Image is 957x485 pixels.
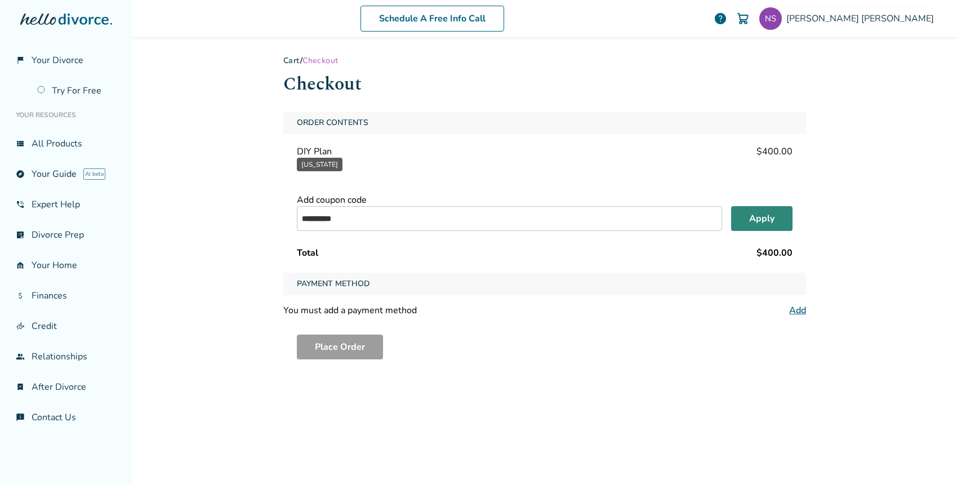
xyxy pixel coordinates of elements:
[714,12,727,25] a: help
[9,161,123,187] a: exploreYour GuideAI beta
[16,322,25,331] span: finance_mode
[16,413,25,422] span: chat_info
[32,54,83,66] span: Your Divorce
[9,104,123,126] li: Your Resources
[9,313,123,339] a: finance_modeCredit
[9,192,123,217] a: phone_in_talkExpert Help
[16,230,25,239] span: list_alt_check
[736,12,750,25] img: Cart
[9,283,123,309] a: attach_moneyFinances
[283,55,806,66] div: /
[16,352,25,361] span: group
[16,170,25,179] span: explore
[756,247,793,259] span: $400.00
[292,112,373,134] span: Order Contents
[731,206,793,231] button: Apply
[9,374,123,400] a: bookmark_checkAfter Divorce
[16,200,25,209] span: phone_in_talk
[30,78,123,104] a: Try For Free
[16,382,25,391] span: bookmark_check
[83,168,105,180] span: AI beta
[297,145,332,158] span: DIY Plan
[9,131,123,157] a: view_listAll Products
[9,404,123,430] a: chat_infoContact Us
[360,6,504,32] a: Schedule A Free Info Call
[9,47,123,73] a: flag_2Your Divorce
[16,291,25,300] span: attach_money
[283,70,806,98] h1: Checkout
[16,139,25,148] span: view_list
[786,12,938,25] span: [PERSON_NAME] [PERSON_NAME]
[283,55,300,66] a: Cart
[9,252,123,278] a: garage_homeYour Home
[9,222,123,248] a: list_alt_checkDivorce Prep
[9,344,123,370] a: groupRelationships
[297,335,383,359] button: Place Order
[759,7,782,30] img: ngentile@live.com
[283,304,417,317] div: You must add a payment method
[756,145,793,158] span: $400.00
[901,431,957,485] iframe: Chat Widget
[292,273,375,295] span: Payment Method
[302,55,338,66] span: Checkout
[16,261,25,270] span: garage_home
[16,56,25,65] span: flag_2
[297,247,318,259] span: Total
[297,194,367,206] span: Add coupon code
[789,304,806,317] a: Add
[297,158,342,171] button: [US_STATE]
